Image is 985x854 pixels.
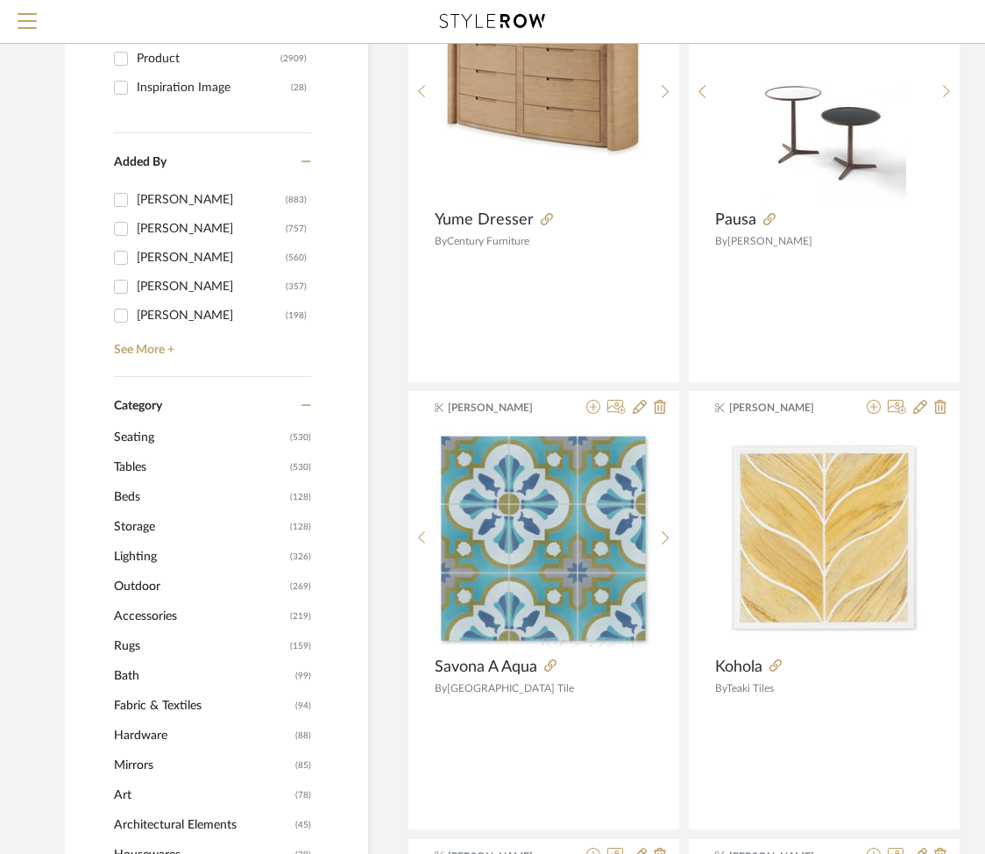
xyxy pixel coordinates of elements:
[726,683,774,694] span: Teaki Tiles
[114,482,286,512] span: Beds
[435,430,652,647] img: Savona A Aqua
[286,302,307,330] div: (198)
[729,400,840,416] span: [PERSON_NAME]
[715,658,762,677] span: Kohola
[295,811,311,839] span: (45)
[114,601,286,631] span: Accessories
[114,691,291,721] span: Fabric & Textiles
[290,483,311,511] span: (128)
[435,21,652,162] img: Yume Dresser
[286,186,307,214] div: (883)
[435,210,534,230] span: Yume Dresser
[290,573,311,601] span: (269)
[447,236,529,246] span: Century Furniture
[295,722,311,750] span: (88)
[114,156,167,168] span: Added By
[114,631,286,661] span: Rugs
[727,236,812,246] span: [PERSON_NAME]
[715,429,933,647] img: Kohola
[435,683,447,694] span: By
[137,74,291,102] div: Inspiration Image
[295,692,311,720] span: (94)
[114,810,291,840] span: Architectural Elements
[290,632,311,660] span: (159)
[114,572,286,601] span: Outdoor
[290,602,311,630] span: (219)
[137,244,286,272] div: [PERSON_NAME]
[291,74,307,102] div: (28)
[286,244,307,272] div: (560)
[295,751,311,779] span: (85)
[137,45,280,73] div: Product
[290,513,311,541] span: (128)
[715,683,726,694] span: By
[715,236,727,246] span: By
[435,658,537,677] span: Savona A Aqua
[110,330,311,358] a: See More +
[137,215,286,243] div: [PERSON_NAME]
[137,302,286,330] div: [PERSON_NAME]
[295,662,311,690] span: (99)
[114,399,162,414] span: Category
[114,542,286,572] span: Lighting
[114,721,291,751] span: Hardware
[137,273,286,301] div: [PERSON_NAME]
[114,751,291,780] span: Mirrors
[286,273,307,301] div: (357)
[290,543,311,571] span: (326)
[290,423,311,452] span: (530)
[137,186,286,214] div: [PERSON_NAME]
[114,512,286,542] span: Storage
[447,683,574,694] span: [GEOGRAPHIC_DATA] Tile
[114,423,286,452] span: Seating
[114,452,286,482] span: Tables
[715,210,756,230] span: Pausa
[286,215,307,243] div: (757)
[280,45,307,73] div: (2909)
[114,661,291,691] span: Bath
[295,781,311,809] span: (78)
[435,236,447,246] span: By
[448,400,558,416] span: [PERSON_NAME]
[290,453,311,481] span: (530)
[114,780,291,810] span: Art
